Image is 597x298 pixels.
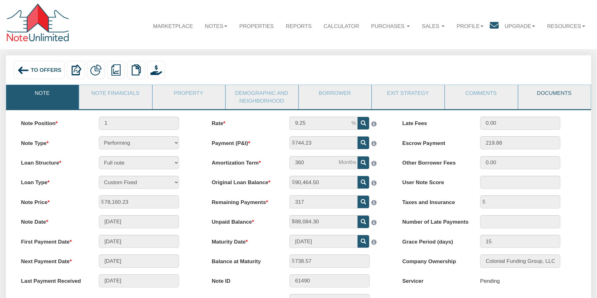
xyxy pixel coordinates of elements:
label: Payment (P&I) [205,136,283,147]
a: Note Financials [79,85,151,101]
label: Loan Structure [14,156,92,167]
label: Grace Period (days) [396,235,474,245]
label: Remaining Payments [205,195,283,206]
input: MM/DD/YYYY [99,215,179,228]
input: MM/DD/YYYY [289,235,358,248]
a: Upgrade [499,17,541,35]
a: Marketplace [147,17,199,35]
label: Amortization Term [205,156,283,167]
img: export.svg [70,64,81,76]
label: User Note Score [396,176,474,186]
label: Other Borrower Fees [396,156,474,167]
a: Documents [518,85,590,101]
label: First Payment Date [14,235,92,245]
a: Calculator [317,17,365,35]
label: Taxes and Insurance [396,195,474,206]
img: reports.png [110,64,122,76]
a: Sales [416,17,451,35]
input: This field can contain only numeric characters [289,117,358,130]
input: MM/DD/YYYY [99,235,179,248]
label: Balance at Maturity [205,254,283,265]
span: To Offers [31,67,62,73]
input: MM/DD/YYYY [99,274,179,287]
label: Rate [205,117,283,127]
label: Number of Late Payments [396,215,474,226]
label: Original Loan Balance [205,176,283,186]
label: Last Payment Received [14,274,92,285]
label: Note Type [14,136,92,147]
img: purchase_offer.png [150,64,162,76]
a: Property [153,85,224,101]
label: Note Position [14,117,92,127]
a: Borrower [299,85,371,101]
a: Purchases [365,17,416,35]
label: Maturity Date [205,235,283,245]
label: Servicer [396,274,474,285]
a: Resources [541,17,591,35]
label: Unpaid Balance [205,215,283,226]
input: MM/DD/YYYY [99,254,179,268]
a: Notes [199,17,234,35]
label: Late Fees [396,117,474,127]
a: Comments [445,85,517,101]
a: Note [6,85,78,101]
a: Properties [233,17,280,35]
div: Pending [480,274,500,288]
label: Loan Type [14,176,92,186]
label: Note Price [14,195,92,206]
img: back_arrow_left_icon.svg [17,64,29,76]
label: Escrow Payment [396,136,474,147]
label: Company Ownership [396,254,474,265]
a: Exit Strategy [372,85,444,101]
a: Profile [451,17,489,35]
a: Reports [280,17,318,35]
a: Demographic and Neighborhood [226,85,298,109]
img: partial.png [90,64,101,76]
label: Note ID [205,274,283,285]
label: Next Payment Date [14,254,92,265]
label: Note Date [14,215,92,226]
img: copy.png [131,64,142,76]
